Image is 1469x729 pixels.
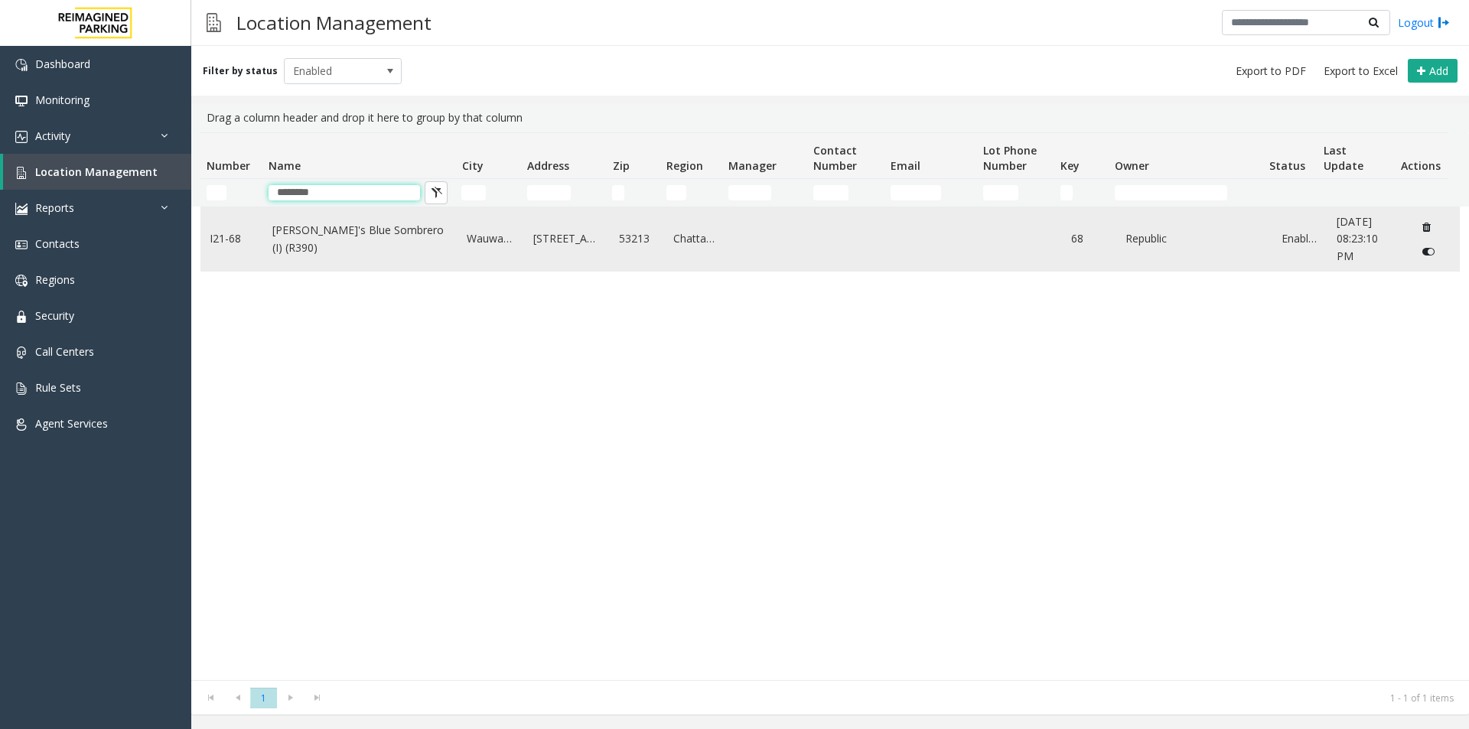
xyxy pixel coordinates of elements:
button: Clear [425,181,448,204]
span: Agent Services [35,416,108,431]
button: Add [1408,59,1458,83]
a: [PERSON_NAME]'s Blue Sombrero (I) (R390) [272,222,449,256]
input: Contact Number Filter [813,185,849,200]
input: City Filter [461,185,485,200]
span: Regions [35,272,75,287]
span: Name [269,158,301,173]
span: Zip [613,158,630,173]
a: Chattanooga [673,230,718,247]
span: Address [527,158,569,173]
span: Export to PDF [1236,63,1306,79]
td: Region Filter [660,179,722,207]
input: Manager Filter [728,185,772,200]
span: [DATE] 08:23:10 PM [1337,214,1378,263]
span: Add [1429,63,1448,78]
span: Enabled [285,59,378,83]
span: Owner [1115,158,1149,173]
td: Number Filter [200,179,262,207]
a: Enabled [1282,230,1318,247]
input: Number Filter [207,185,226,200]
span: Region [666,158,703,173]
input: Zip Filter [612,185,624,200]
input: Key Filter [1060,185,1073,200]
a: Republic [1125,230,1263,247]
button: Delete [1415,215,1439,239]
span: Reports [35,200,74,215]
th: Actions [1394,133,1448,179]
a: [STREET_ADDRESS] [533,230,601,247]
img: 'icon' [15,131,28,143]
td: Last Update Filter [1317,179,1394,207]
a: I21-68 [210,230,254,247]
td: Email Filter [884,179,977,207]
span: Security [35,308,74,323]
img: 'icon' [15,95,28,107]
a: [DATE] 08:23:10 PM [1337,213,1396,265]
span: Call Centers [35,344,94,359]
label: Filter by status [203,64,278,78]
span: Page 1 [250,688,277,708]
input: Name Filter [269,185,420,200]
img: 'icon' [15,239,28,251]
input: Email Filter [891,185,942,200]
img: 'icon' [15,275,28,287]
th: Status [1263,133,1318,179]
td: Actions Filter [1394,179,1448,207]
span: Contacts [35,236,80,251]
input: Owner Filter [1115,185,1228,200]
img: 'icon' [15,167,28,179]
a: Logout [1398,15,1450,31]
kendo-pager-info: 1 - 1 of 1 items [340,692,1454,705]
span: Dashboard [35,57,90,71]
img: 'icon' [15,347,28,359]
td: City Filter [455,179,521,207]
div: Drag a column header and drop it here to group by that column [200,103,1460,132]
img: 'icon' [15,382,28,395]
input: Region Filter [666,185,686,200]
span: Manager [728,158,777,173]
span: Rule Sets [35,380,81,395]
span: Location Management [35,164,158,179]
span: City [462,158,484,173]
td: Zip Filter [606,179,660,207]
img: 'icon' [15,203,28,215]
span: Activity [35,129,70,143]
span: Number [207,158,250,173]
img: 'icon' [15,418,28,431]
span: Last Update [1324,143,1363,173]
img: pageIcon [207,4,221,41]
span: Monitoring [35,93,90,107]
td: Lot Phone Number Filter [977,179,1054,207]
button: Export to Excel [1318,60,1404,82]
td: Status Filter [1263,179,1318,207]
input: Lot Phone Number Filter [983,185,1019,200]
button: Disable [1415,239,1443,264]
span: Key [1060,158,1080,173]
td: Address Filter [521,179,606,207]
td: Contact Number Filter [807,179,884,207]
span: Export to Excel [1324,63,1398,79]
td: Owner Filter [1109,179,1263,207]
a: 53213 [619,230,655,247]
button: Export to PDF [1230,60,1312,82]
img: 'icon' [15,59,28,71]
img: logout [1438,15,1450,31]
a: Wauwatosa [467,230,515,247]
a: 68 [1071,230,1107,247]
h3: Location Management [229,4,439,41]
img: 'icon' [15,311,28,323]
input: Address Filter [527,185,571,200]
td: Key Filter [1054,179,1109,207]
a: Location Management [3,154,191,190]
span: Contact Number [813,143,857,173]
td: Manager Filter [722,179,807,207]
td: Name Filter [262,179,455,207]
span: Email [891,158,920,173]
div: Data table [191,132,1469,680]
span: Lot Phone Number [983,143,1037,173]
